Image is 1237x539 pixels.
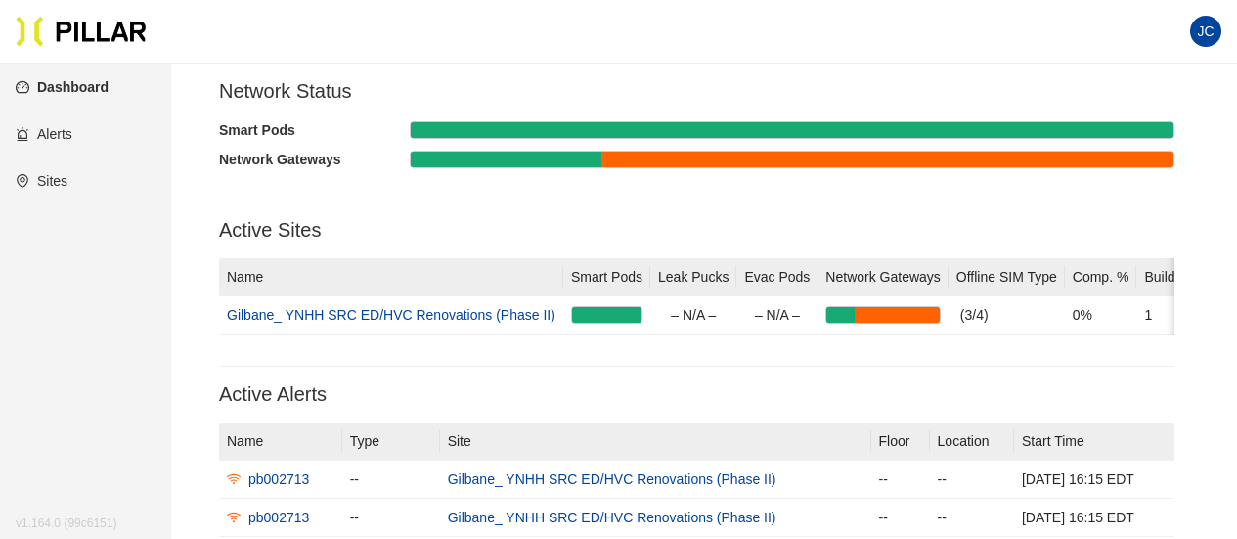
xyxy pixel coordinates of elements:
div: – N/A – [744,304,810,326]
span: [DATE] 16:15 EDT [1022,472,1134,487]
td: -- [930,461,1014,499]
th: Comp. % [1065,258,1137,296]
span: wifi [227,511,241,524]
th: Leak Pucks [650,258,736,296]
a: Gilbane_ YNHH SRC ED/HVC Renovations (Phase II) [448,472,776,487]
th: Network Gateways [817,258,948,296]
td: -- [930,499,1014,537]
div: -- [350,469,432,490]
span: [DATE] 16:15 EDT [1022,510,1134,525]
th: Smart Pods [563,258,650,296]
div: – N/A – [658,304,729,326]
span: JC [1197,16,1214,47]
th: Name [219,258,563,296]
th: Site [440,423,871,461]
h3: Network Status [219,79,1174,104]
div: Smart Pods [219,119,410,141]
div: -- [350,507,432,528]
td: -- [871,461,930,499]
a: pb002713 [227,469,334,490]
th: Type [342,423,440,461]
a: Gilbane_ YNHH SRC ED/HVC Renovations (Phase II) [227,307,555,323]
th: Name [219,423,342,461]
a: alertAlerts [16,126,72,142]
th: Start Time [1014,423,1174,461]
span: wifi [227,472,241,486]
th: Buildings [1136,258,1208,296]
th: Offline SIM Type [949,258,1065,296]
td: 1 [1136,296,1208,335]
div: Network Gateways [219,149,410,170]
th: Evac Pods [736,258,817,296]
h3: Active Sites [219,218,1174,243]
a: pb002713 [227,507,334,528]
td: 0% [1065,296,1137,335]
span: (3/4) [960,307,989,323]
img: Pillar Technologies [16,16,147,47]
td: -- [871,499,930,537]
a: dashboardDashboard [16,79,109,95]
a: Gilbane_ YNHH SRC ED/HVC Renovations (Phase II) [448,510,776,525]
h3: Active Alerts [219,382,1174,407]
th: Floor [871,423,930,461]
div: pb002713 [248,469,309,490]
th: Location [930,423,1014,461]
div: pb002713 [248,507,309,528]
a: environmentSites [16,173,67,189]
